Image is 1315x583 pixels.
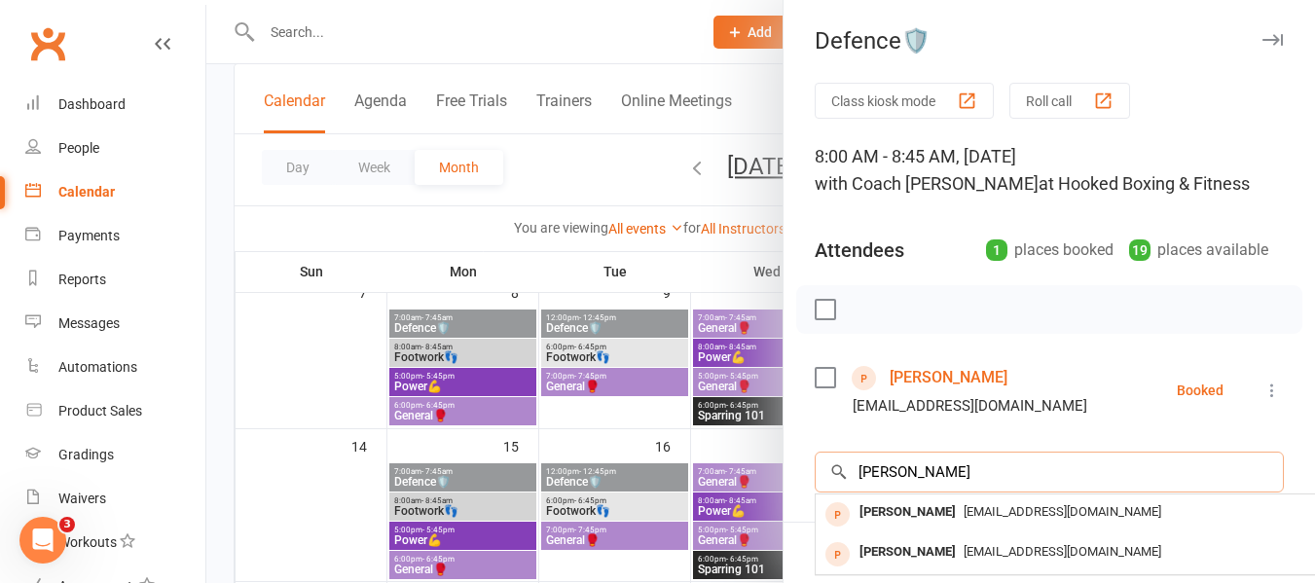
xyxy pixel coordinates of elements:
a: Workouts [25,521,205,565]
div: Defence🛡️ [784,27,1315,55]
div: Gradings [58,447,114,462]
a: Gradings [25,433,205,477]
div: Payments [58,228,120,243]
span: with Coach [PERSON_NAME] [815,173,1039,194]
div: Booked [1177,383,1224,397]
a: Dashboard [25,83,205,127]
div: [EMAIL_ADDRESS][DOMAIN_NAME] [853,393,1087,419]
div: Attendees [815,237,904,264]
span: [EMAIL_ADDRESS][DOMAIN_NAME] [964,504,1161,519]
span: at Hooked Boxing & Fitness [1039,173,1250,194]
span: [EMAIL_ADDRESS][DOMAIN_NAME] [964,544,1161,559]
div: [PERSON_NAME] [852,498,964,527]
a: Clubworx [23,19,72,68]
div: Calendar [58,184,115,200]
div: 8:00 AM - 8:45 AM, [DATE] [815,143,1284,198]
a: Automations [25,346,205,389]
button: Roll call [1009,83,1130,119]
div: prospect [825,502,850,527]
div: Dashboard [58,96,126,112]
a: Reports [25,258,205,302]
div: Product Sales [58,403,142,419]
input: Search to add attendees [815,452,1284,492]
div: Reports [58,272,106,287]
iframe: Intercom live chat [19,517,66,564]
button: Class kiosk mode [815,83,994,119]
a: Messages [25,302,205,346]
div: 1 [986,239,1007,261]
a: Payments [25,214,205,258]
div: prospect [825,542,850,566]
a: People [25,127,205,170]
div: places available [1129,237,1268,264]
div: places booked [986,237,1114,264]
div: Waivers [58,491,106,506]
a: [PERSON_NAME] [890,362,1007,393]
div: Automations [58,359,137,375]
div: 19 [1129,239,1151,261]
div: Messages [58,315,120,331]
div: [PERSON_NAME] [852,538,964,566]
a: Waivers [25,477,205,521]
span: 3 [59,517,75,532]
a: Product Sales [25,389,205,433]
div: People [58,140,99,156]
div: Workouts [58,534,117,550]
a: Calendar [25,170,205,214]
